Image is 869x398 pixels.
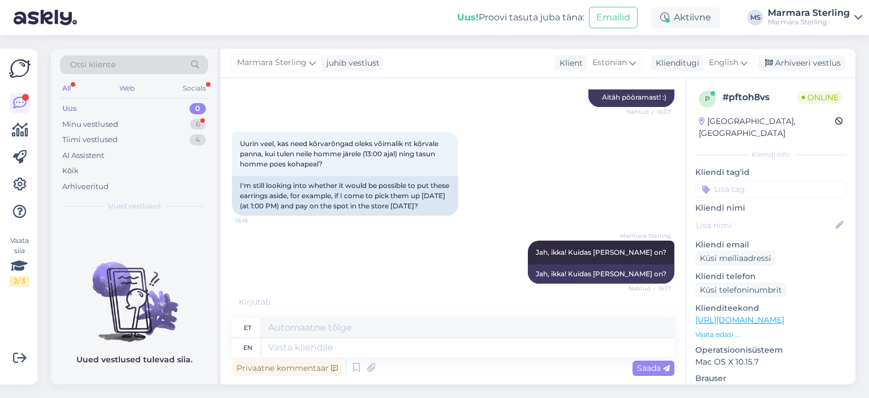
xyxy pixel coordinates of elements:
[536,248,666,256] span: Jah, ikka! Kuidas [PERSON_NAME] on?
[60,81,73,96] div: All
[62,103,77,114] div: Uus
[695,283,786,298] div: Küsi telefoninumbrit
[695,315,784,325] a: [URL][DOMAIN_NAME]
[620,232,671,240] span: Marmara Sterling
[108,201,161,211] span: Uued vestlused
[695,356,846,368] p: Mac OS X 10.15.7
[555,57,583,69] div: Klient
[232,296,674,308] div: Kirjutab
[629,284,671,293] span: Nähtud ✓ 16:17
[637,363,670,373] span: Saada
[232,361,342,376] div: Privaatne kommentaar
[695,166,846,178] p: Kliendi tag'id
[627,108,671,116] span: Nähtud ✓ 16:03
[235,216,278,225] span: 16:16
[62,134,118,145] div: Tiimi vestlused
[651,7,720,28] div: Aktiivne
[695,302,846,314] p: Klienditeekond
[62,165,79,177] div: Kõik
[240,139,440,168] span: Uurin veel, kas need kõrvarõngad oleks võimalik nt kõrvale panna, kui tulen neile homme järele (1...
[180,81,208,96] div: Socials
[9,58,31,79] img: Askly Logo
[76,354,192,366] p: Uued vestlused tulevad siia.
[457,11,584,24] div: Proovi tasuta juba täna:
[70,59,115,71] span: Otsi kliente
[62,119,118,130] div: Minu vestlused
[9,276,29,286] div: 2 / 3
[237,57,307,69] span: Marmara Sterling
[117,81,137,96] div: Web
[695,181,846,198] input: Lisa tag
[699,115,835,139] div: [GEOGRAPHIC_DATA], [GEOGRAPHIC_DATA]
[768,8,862,27] a: Marmara SterlingMarmara Sterling
[768,8,850,18] div: Marmara Sterling
[768,18,850,27] div: Marmara Sterling
[190,134,206,145] div: 4
[695,344,846,356] p: Operatsioonisüsteem
[270,297,272,307] span: .
[695,271,846,283] p: Kliendi telefon
[695,202,846,214] p: Kliendi nimi
[695,239,846,251] p: Kliendi email
[232,176,458,216] div: I'm still looking into whether it would be possible to put these earrings aside, for example, if ...
[588,88,674,107] div: Aitäh pööramast! :)
[244,318,251,337] div: et
[272,297,274,307] span: .
[705,95,710,103] span: p
[722,91,797,104] div: # pftoh8vs
[190,103,206,114] div: 0
[457,12,479,23] b: Uus!
[589,7,638,28] button: Emailid
[695,373,846,384] p: Brauser
[243,338,252,357] div: en
[51,242,217,344] img: No chats
[709,57,738,69] span: English
[747,10,763,25] div: MS
[528,264,674,284] div: Jah, ikka! Kuidas [PERSON_NAME] on?
[592,57,627,69] span: Estonian
[322,57,380,69] div: juhib vestlust
[190,119,206,130] div: 6
[62,181,109,192] div: Arhiveeritud
[695,329,846,340] p: Vaata edasi ...
[696,219,833,232] input: Lisa nimi
[695,149,846,160] div: Kliendi info
[695,251,776,266] div: Küsi meiliaadressi
[797,91,843,104] span: Online
[758,55,845,71] div: Arhiveeri vestlus
[62,150,104,161] div: AI Assistent
[651,57,699,69] div: Klienditugi
[9,236,29,286] div: Vaata siia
